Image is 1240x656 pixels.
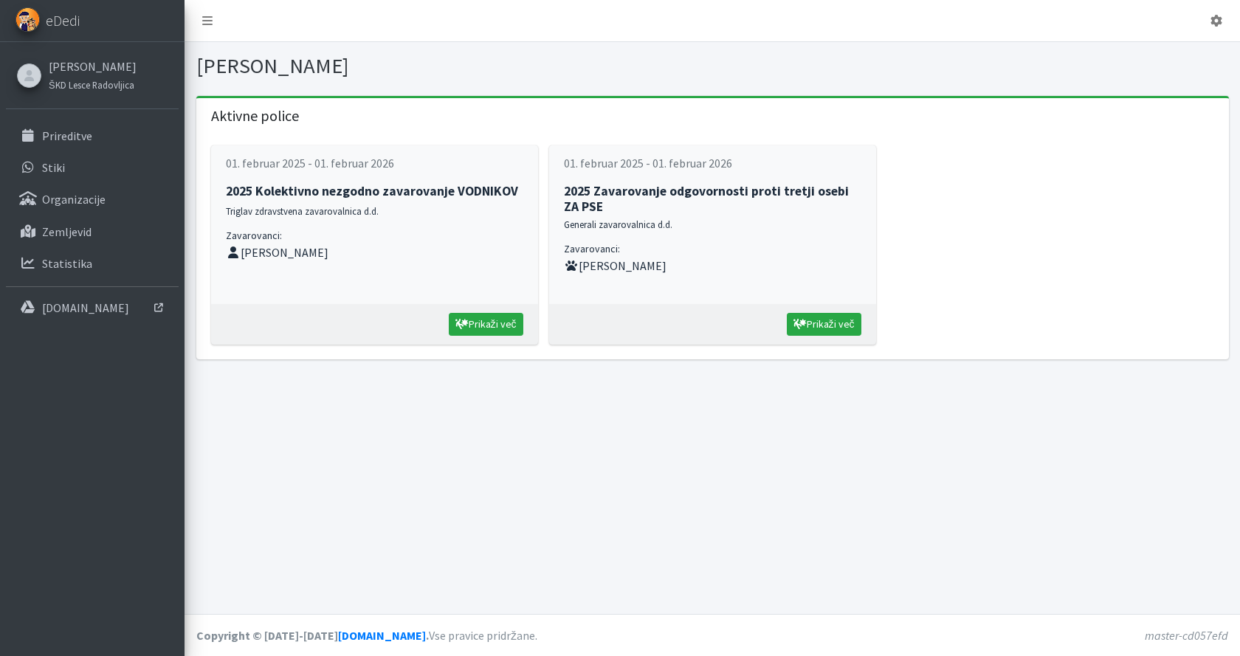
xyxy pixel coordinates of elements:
[226,154,523,172] p: 01. februar 2025 - 01. februar 2026
[42,192,106,207] p: Organizacije
[226,228,523,244] p: Zavarovanci:
[15,7,40,32] img: eDedi
[564,241,861,257] p: Zavarovanci:
[564,257,861,275] li: [PERSON_NAME]
[42,224,92,239] p: Zemljevid
[226,205,379,217] small: Triglav zdravstvena zavarovalnica d.d.
[6,217,179,246] a: Zemljevid
[449,313,523,336] a: Prikaži več
[564,218,672,230] small: Generali zavarovalnica d.d.
[185,614,1240,656] footer: Vse pravice pridržane.
[6,293,179,322] a: [DOMAIN_NAME]
[564,154,861,172] p: 01. februar 2025 - 01. februar 2026
[6,121,179,151] a: Prireditve
[338,628,426,643] a: [DOMAIN_NAME]
[564,183,849,215] strong: 2025 Zavarovanje odgovornosti proti tretji osebi ZA PSE
[6,184,179,214] a: Organizacije
[49,79,134,91] small: ŠKD Lesce Radovljica
[49,58,137,75] a: [PERSON_NAME]
[196,53,707,79] h1: [PERSON_NAME]
[42,300,129,315] p: [DOMAIN_NAME]
[6,249,179,278] a: Statistika
[787,313,861,336] a: Prikaži več
[226,244,523,261] li: [PERSON_NAME]
[196,98,1229,134] h5: Aktivne police
[196,628,429,643] strong: Copyright © [DATE]-[DATE] .
[226,183,518,199] strong: 2025 Kolektivno nezgodno zavarovanje VODNIKOV
[42,128,92,143] p: Prireditve
[42,160,65,175] p: Stiki
[1145,628,1228,643] em: master-cd057efd
[42,256,92,271] p: Statistika
[46,10,80,32] span: eDedi
[49,75,137,93] a: ŠKD Lesce Radovljica
[6,153,179,182] a: Stiki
